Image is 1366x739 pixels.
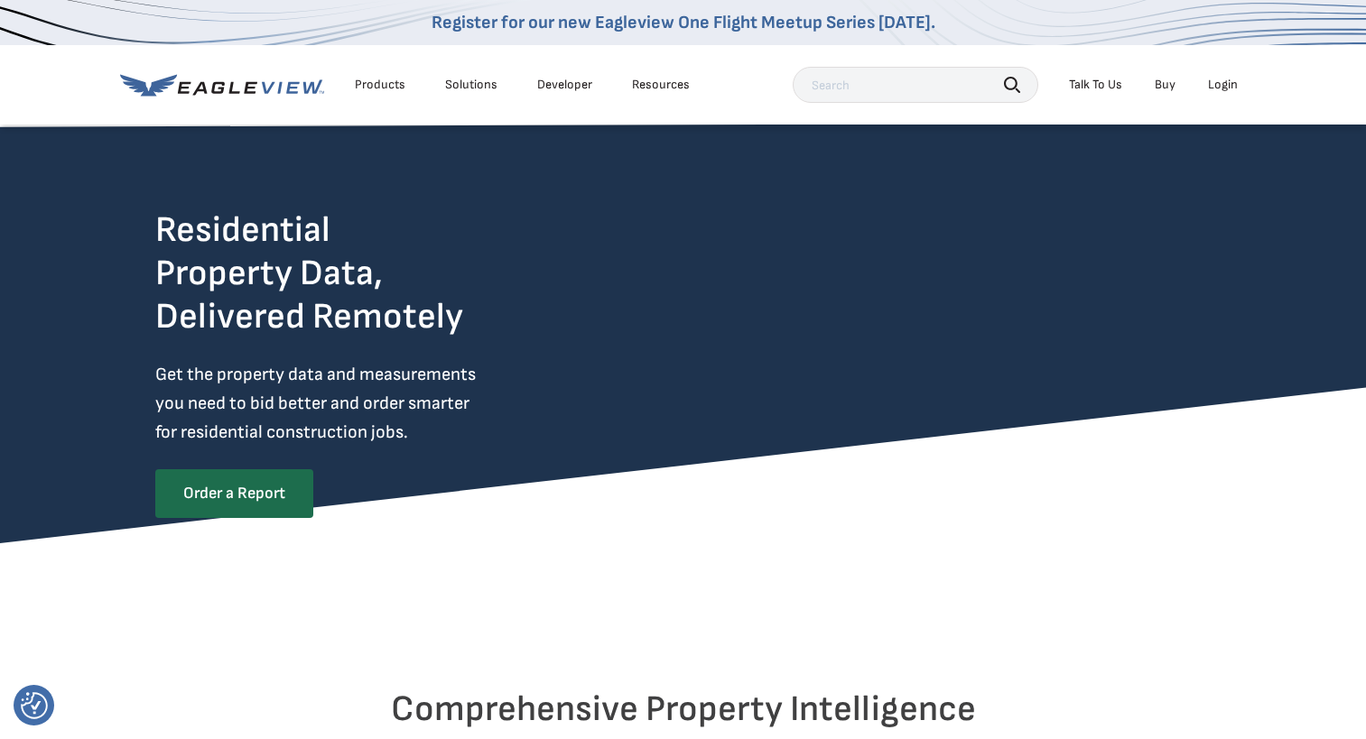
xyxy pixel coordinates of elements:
input: Search [793,67,1038,103]
div: Login [1208,77,1238,93]
img: Revisit consent button [21,692,48,719]
div: Talk To Us [1069,77,1122,93]
a: Register for our new Eagleview One Flight Meetup Series [DATE]. [432,12,935,33]
p: Get the property data and measurements you need to bid better and order smarter for residential c... [155,360,551,447]
h2: Residential Property Data, Delivered Remotely [155,208,463,338]
div: Products [355,77,405,93]
button: Consent Preferences [21,692,48,719]
div: Solutions [445,77,497,93]
a: Buy [1155,77,1176,93]
a: Developer [537,77,592,93]
div: Resources [632,77,690,93]
a: Order a Report [155,469,313,518]
h2: Comprehensive Property Intelligence [155,688,1212,731]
